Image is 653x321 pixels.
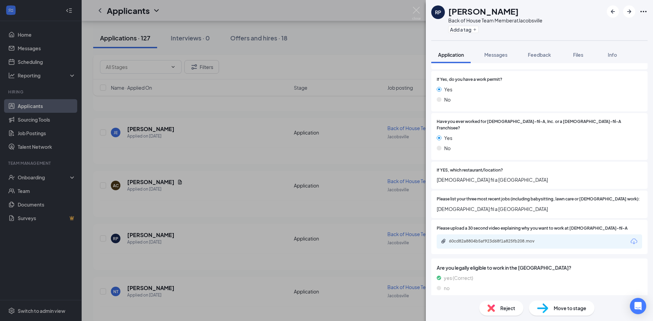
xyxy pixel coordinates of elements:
[449,238,544,244] div: 60cd82a8804b5af923d68f1a825fb208.mov
[630,298,646,314] div: Open Intercom Messenger
[441,238,446,244] svg: Paperclip
[437,264,642,271] span: Are you legally eligible to work in the [GEOGRAPHIC_DATA]?
[444,134,452,142] span: Yes
[639,7,648,16] svg: Ellipses
[573,52,583,58] span: Files
[444,144,451,152] span: No
[437,167,503,174] span: If YES, which restaurant/location?
[448,26,479,33] button: PlusAdd a tag
[625,7,633,16] svg: ArrowRight
[444,96,451,103] span: No
[444,284,450,292] span: no
[448,17,542,24] div: Back of House Team Member at Jacobsville
[437,196,640,202] span: Please list your three most recent jobs (including babysitting, lawn care or [DEMOGRAPHIC_DATA] w...
[484,52,507,58] span: Messages
[473,28,477,32] svg: Plus
[438,52,464,58] span: Application
[441,238,551,245] a: Paperclip60cd82a8804b5af923d68f1a825fb208.mov
[448,5,519,17] h1: [PERSON_NAME]
[437,225,627,232] span: Please upload a 30 second video explaining why you want to work at [DEMOGRAPHIC_DATA]-fil-A
[500,304,515,312] span: Reject
[437,205,642,213] span: [DEMOGRAPHIC_DATA] fil a [GEOGRAPHIC_DATA]
[444,86,452,93] span: Yes
[437,119,642,131] span: Have you ever worked for [DEMOGRAPHIC_DATA]-fil-A, Inc. or a [DEMOGRAPHIC_DATA]-fil-A Franchisee?
[607,5,619,18] button: ArrowLeftNew
[437,176,642,183] span: [DEMOGRAPHIC_DATA] fil a [GEOGRAPHIC_DATA]
[630,237,638,246] svg: Download
[609,7,617,16] svg: ArrowLeftNew
[528,52,551,58] span: Feedback
[623,5,635,18] button: ArrowRight
[444,274,473,282] span: yes (Correct)
[435,9,441,16] div: RP
[437,76,502,83] span: If Yes, do you have a work permit?
[554,304,586,312] span: Move to stage
[608,52,617,58] span: Info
